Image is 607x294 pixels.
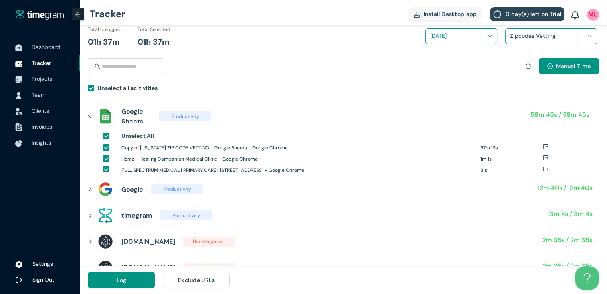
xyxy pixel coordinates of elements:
[15,260,22,268] img: settings.78e04af822cf15d41b38c81147b09f22.svg
[571,11,579,20] img: BellIcon
[587,9,599,21] img: UserIcon
[15,123,22,131] img: InvoiceIcon
[542,235,593,245] h1: 2m 35s / 2m 35s
[88,26,122,33] h1: Total Unlogged
[32,260,53,267] span: Settings
[543,155,548,161] span: export
[88,114,93,119] span: right
[408,7,482,21] button: Install Desktop app
[159,111,211,121] span: Productivity
[480,155,543,163] h1: 1m 1s
[88,213,93,218] span: right
[90,2,125,26] h1: Tracker
[88,187,93,192] span: right
[530,110,589,120] h1: 58m 45s / 58m 45s
[543,166,548,172] span: export
[538,183,593,193] h1: 12m 40s / 12m 40s
[550,209,593,219] h1: 3m 4s / 3m 4s
[183,237,235,247] span: Uncategorized
[32,139,51,146] span: Insights
[138,26,170,33] h1: Total Selected
[117,276,127,284] span: Log
[121,155,475,163] h1: Home - Healing Companion Medical Clinic - Google Chrome
[32,91,45,98] span: Team
[15,60,22,67] img: TimeTrackerIcon
[32,276,54,283] span: Sign Out
[97,108,113,124] img: assets%2Ficons%2Fsheets_official.png
[97,233,113,249] img: assets%2Ficons%2Felectron-logo.png
[121,263,175,272] h1: [DOMAIN_NAME]
[121,167,475,174] h1: FULL SPECTRUM MEDICAL | PRIMARY CARE | [STREET_ADDRESS] - Google Chrome
[121,184,143,194] h1: Google
[151,184,203,194] span: Productivity
[16,10,64,19] img: timegram
[15,44,22,51] img: DashboardIcon
[505,10,561,18] span: 0 day(s) left on Trial
[480,144,543,152] h1: 57m 13s
[160,210,212,220] span: Productivity
[32,43,60,51] span: Dashboard
[547,63,553,70] span: plus-circle
[121,106,151,126] h1: Google Sheets
[183,263,235,272] span: Uncategorized
[178,276,215,284] span: Exclude URLs
[15,276,22,284] img: logOut.ca60ddd252d7bab9102ea2608abe0238.svg
[15,76,22,83] img: ProjectIcon
[88,272,155,288] button: Log
[556,62,591,71] span: Manual Time
[32,75,52,82] span: Projects
[575,266,599,290] iframe: Toggle Customer Support
[163,272,230,288] button: Exclude URLs
[97,260,113,276] img: assets%2Ficons%2Felectron-logo.png
[424,10,477,18] span: Install Desktop app
[97,208,113,223] img: assets%2Ficons%2Ftg.png
[15,92,22,99] img: UserIcon
[542,261,593,271] h1: 2m 35s / 2m 35s
[97,84,158,92] h1: Unselect all acitivities
[16,10,64,20] a: timegram
[88,239,93,244] span: right
[88,265,93,270] span: right
[32,107,49,114] span: Clients
[510,30,604,42] h1: Zipcodes Vetting
[414,12,420,18] img: DownloadApp
[525,63,531,69] span: sync
[97,181,113,197] img: assets%2Ficons%2Ficons8-google-240.png
[490,7,564,21] button: 0 day(s) left on Trial
[75,12,81,17] span: arrow-left
[88,36,120,48] h1: 01h 37m
[543,144,548,149] span: export
[15,140,22,147] img: InsightsIcon
[121,237,175,247] h1: [DOMAIN_NAME]
[32,59,51,67] span: Tracker
[138,36,170,48] h1: 01h 37m
[121,144,475,152] h1: Copy of [US_STATE] ZIP CODE VETTING - Google Sheets - Google Chrome
[480,167,543,174] h1: 31s
[95,63,100,69] span: search
[121,131,154,140] h1: Unselect All
[32,123,52,130] span: Invoices
[539,58,599,74] button: plus-circleManual Time
[15,108,22,115] img: InvoiceIcon
[121,210,152,220] h1: timegram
